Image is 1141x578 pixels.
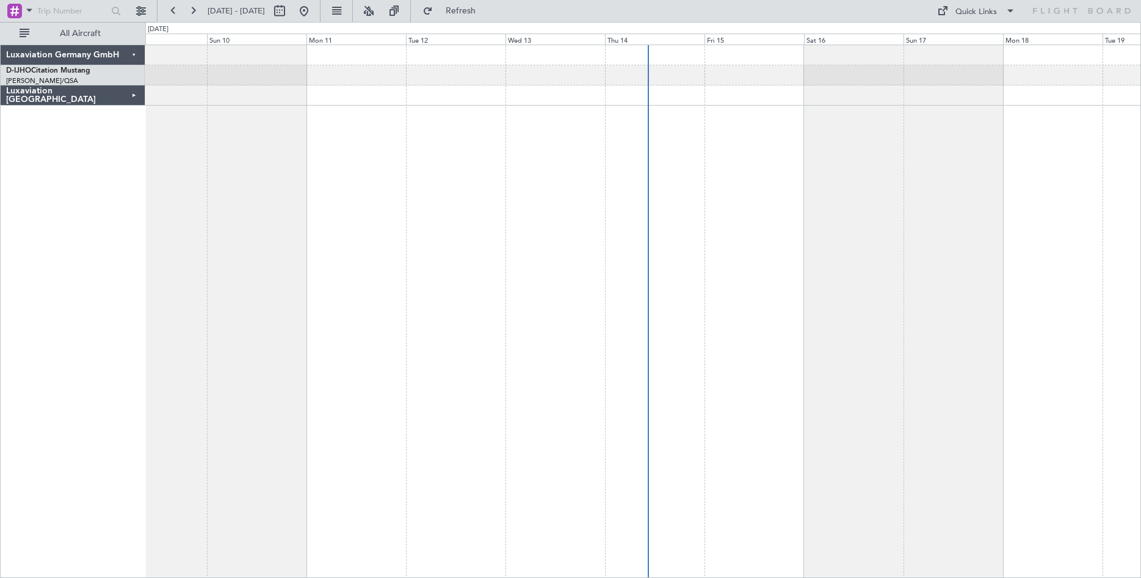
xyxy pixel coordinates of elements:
span: D-IJHO [6,67,31,74]
div: [DATE] [148,24,168,35]
a: [PERSON_NAME]/QSA [6,76,78,85]
span: All Aircraft [32,29,129,38]
div: Quick Links [955,6,997,18]
span: [DATE] - [DATE] [208,5,265,16]
div: Sun 10 [207,34,306,45]
div: Sun 17 [904,34,1003,45]
div: Thu 14 [605,34,705,45]
input: Trip Number [37,2,107,20]
button: Refresh [417,1,490,21]
button: All Aircraft [13,24,132,43]
a: D-IJHOCitation Mustang [6,67,90,74]
div: Sat 9 [107,34,207,45]
span: Refresh [435,7,487,15]
div: Wed 13 [505,34,605,45]
div: Sat 16 [804,34,904,45]
div: Mon 18 [1003,34,1103,45]
div: Mon 11 [306,34,406,45]
div: Fri 15 [705,34,804,45]
div: Tue 12 [406,34,505,45]
button: Quick Links [931,1,1021,21]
